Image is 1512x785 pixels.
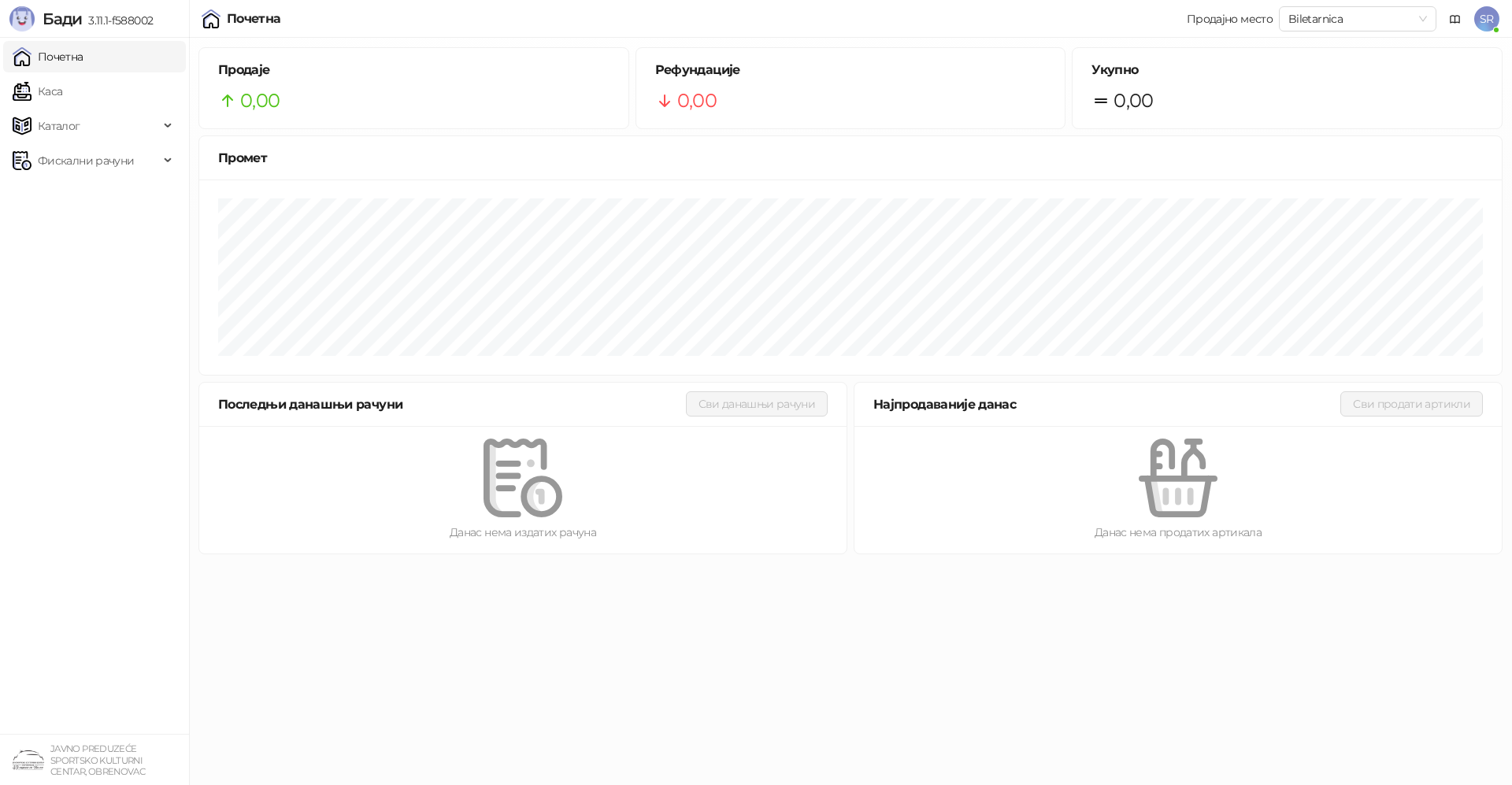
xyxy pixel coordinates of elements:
button: Сви данашњи рачуни [686,391,828,417]
span: 0,00 [240,86,280,116]
div: Данас нема продатих артикала [880,524,1477,541]
img: 64x64-companyLogo-4a28e1f8-f217-46d7-badd-69a834a81aaf.png [13,744,44,776]
div: Почетна [227,13,281,25]
div: Продајно место [1187,13,1273,24]
div: Промет [218,148,1483,168]
span: Biletarnica [1288,7,1427,31]
span: 0,00 [677,86,717,116]
img: Logo [9,6,35,31]
span: Фискални рачуни [38,145,134,176]
small: JAVNO PREDUZEĆE SPORTSKO KULTURNI CENTAR, OBRENOVAC [50,743,145,777]
div: Најпродаваније данас [873,394,1340,414]
span: Каталог [38,110,80,142]
span: 3.11.1-f588002 [82,13,153,28]
div: Данас нема издатих рачуна [224,524,821,541]
a: Каса [13,76,62,107]
h5: Продаје [218,61,610,80]
span: SR [1474,6,1499,31]
span: Бади [43,9,82,28]
h5: Укупно [1091,61,1483,80]
h5: Рефундације [655,61,1047,80]
span: 0,00 [1114,86,1153,116]
a: Документација [1443,6,1468,31]
a: Почетна [13,41,83,72]
div: Последњи данашњи рачуни [218,394,686,414]
button: Сви продати артикли [1340,391,1483,417]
